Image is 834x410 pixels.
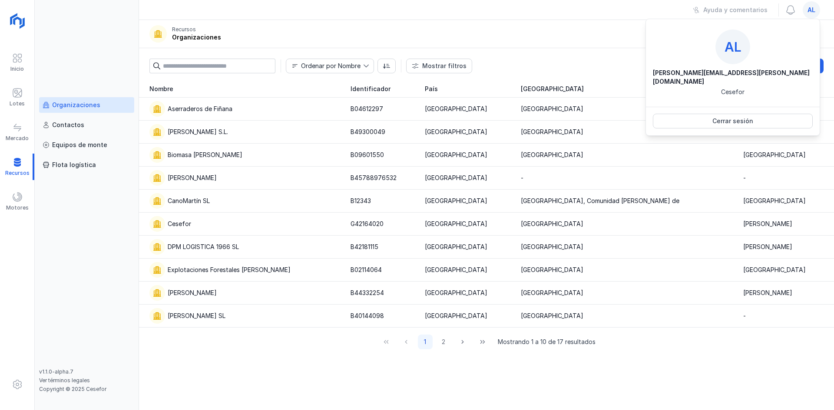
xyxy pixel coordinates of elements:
[301,63,361,69] div: Ordenar por Nombre
[39,368,134,375] div: v1.1.0-alpha.7
[425,151,487,159] div: [GEOGRAPHIC_DATA]
[425,266,487,274] div: [GEOGRAPHIC_DATA]
[521,174,523,182] div: -
[351,128,385,136] div: B49300049
[743,197,806,205] div: [GEOGRAPHIC_DATA]
[743,289,792,297] div: [PERSON_NAME]
[422,62,467,70] div: Mostrar filtros
[521,243,583,251] div: [GEOGRAPHIC_DATA]
[743,220,792,228] div: [PERSON_NAME]
[172,33,221,42] div: Organizaciones
[168,312,225,320] div: [PERSON_NAME] SL
[168,105,232,113] div: Aserraderos de Fiñana
[286,59,363,73] span: Nombre
[10,66,24,72] div: Inicio
[454,335,471,349] button: Next Page
[425,128,487,136] div: [GEOGRAPHIC_DATA]
[425,220,487,228] div: [GEOGRAPHIC_DATA]
[425,289,487,297] div: [GEOGRAPHIC_DATA]
[425,85,438,93] span: País
[168,266,291,274] div: Explotaciones Forestales [PERSON_NAME]
[168,197,210,205] div: CanoMartín SL
[39,157,134,173] a: Flota logística
[52,101,100,109] div: Organizaciones
[39,137,134,153] a: Equipos de monte
[474,335,491,349] button: Last Page
[721,88,745,96] div: Cesefor
[351,151,384,159] div: B09601550
[6,135,29,142] div: Mercado
[351,289,384,297] div: B44332254
[712,117,753,125] div: Cerrar sesión
[6,204,29,211] div: Motores
[39,117,134,133] a: Contactos
[743,266,806,274] div: [GEOGRAPHIC_DATA]
[743,174,746,182] div: -
[168,174,217,182] div: [PERSON_NAME]
[39,386,134,393] div: Copyright © 2025 Cesefor
[653,69,813,86] div: [PERSON_NAME][EMAIL_ADDRESS][PERSON_NAME][DOMAIN_NAME]
[521,105,583,113] div: [GEOGRAPHIC_DATA]
[52,161,96,169] div: Flota logística
[521,197,679,205] div: [GEOGRAPHIC_DATA], Comunidad [PERSON_NAME] de
[687,3,773,17] button: Ayuda y comentarios
[351,243,378,251] div: B42181115
[743,151,806,159] div: [GEOGRAPHIC_DATA]
[168,220,191,228] div: Cesefor
[351,105,383,113] div: B04612297
[743,312,746,320] div: -
[52,121,84,129] div: Contactos
[808,6,815,14] span: al
[743,243,792,251] div: [PERSON_NAME]
[351,85,391,93] span: Identificador
[168,128,228,136] div: [PERSON_NAME] S.L.
[521,151,583,159] div: [GEOGRAPHIC_DATA]
[703,6,768,14] div: Ayuda y comentarios
[149,85,173,93] span: Nombre
[436,335,451,349] button: Page 2
[351,174,397,182] div: B45788976532
[521,266,583,274] div: [GEOGRAPHIC_DATA]
[52,141,107,149] div: Equipos de monte
[351,266,382,274] div: B02114064
[521,289,583,297] div: [GEOGRAPHIC_DATA]
[425,105,487,113] div: [GEOGRAPHIC_DATA]
[351,197,371,205] div: B12343
[351,220,384,228] div: G42164020
[653,114,813,128] button: Cerrar sesión
[7,10,28,32] img: logoRight.svg
[521,220,583,228] div: [GEOGRAPHIC_DATA]
[168,151,242,159] div: Biomasa [PERSON_NAME]
[172,26,196,33] div: Recursos
[498,338,596,346] span: Mostrando 1 a 10 de 17 resultados
[39,97,134,113] a: Organizaciones
[39,377,90,384] a: Ver términos legales
[725,39,741,55] span: al
[10,100,25,107] div: Lotes
[425,197,487,205] div: [GEOGRAPHIC_DATA]
[521,85,584,93] span: [GEOGRAPHIC_DATA]
[168,243,239,251] div: DPM LOGISTICA 1966 SL
[425,312,487,320] div: [GEOGRAPHIC_DATA]
[418,335,433,349] button: Page 1
[351,312,384,320] div: B40144098
[168,289,217,297] div: [PERSON_NAME]
[425,243,487,251] div: [GEOGRAPHIC_DATA]
[521,128,583,136] div: [GEOGRAPHIC_DATA]
[406,59,472,73] button: Mostrar filtros
[521,312,583,320] div: [GEOGRAPHIC_DATA]
[425,174,487,182] div: [GEOGRAPHIC_DATA]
